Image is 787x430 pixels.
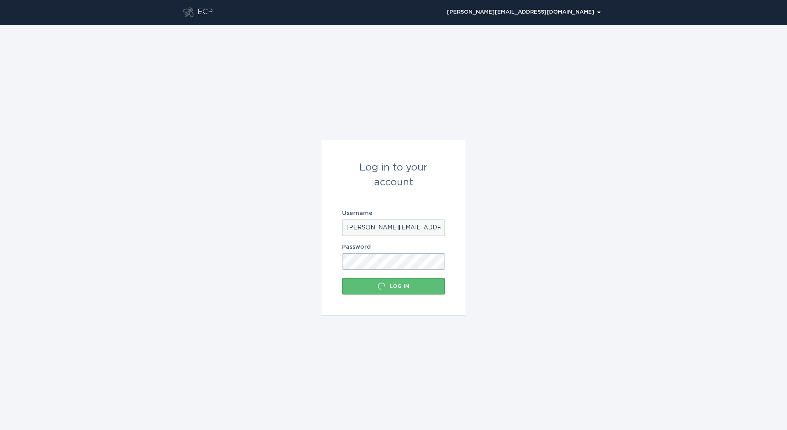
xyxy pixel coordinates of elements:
button: Open user account details [443,6,604,19]
button: Go to dashboard [183,7,193,17]
div: [PERSON_NAME][EMAIL_ADDRESS][DOMAIN_NAME] [447,10,601,15]
button: Log in [342,278,445,294]
div: Loading [377,282,386,290]
div: Log in to your account [342,160,445,190]
label: Password [342,244,445,250]
label: Username [342,210,445,216]
div: Popover menu [443,6,604,19]
div: ECP [198,7,213,17]
div: Log in [346,282,441,290]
